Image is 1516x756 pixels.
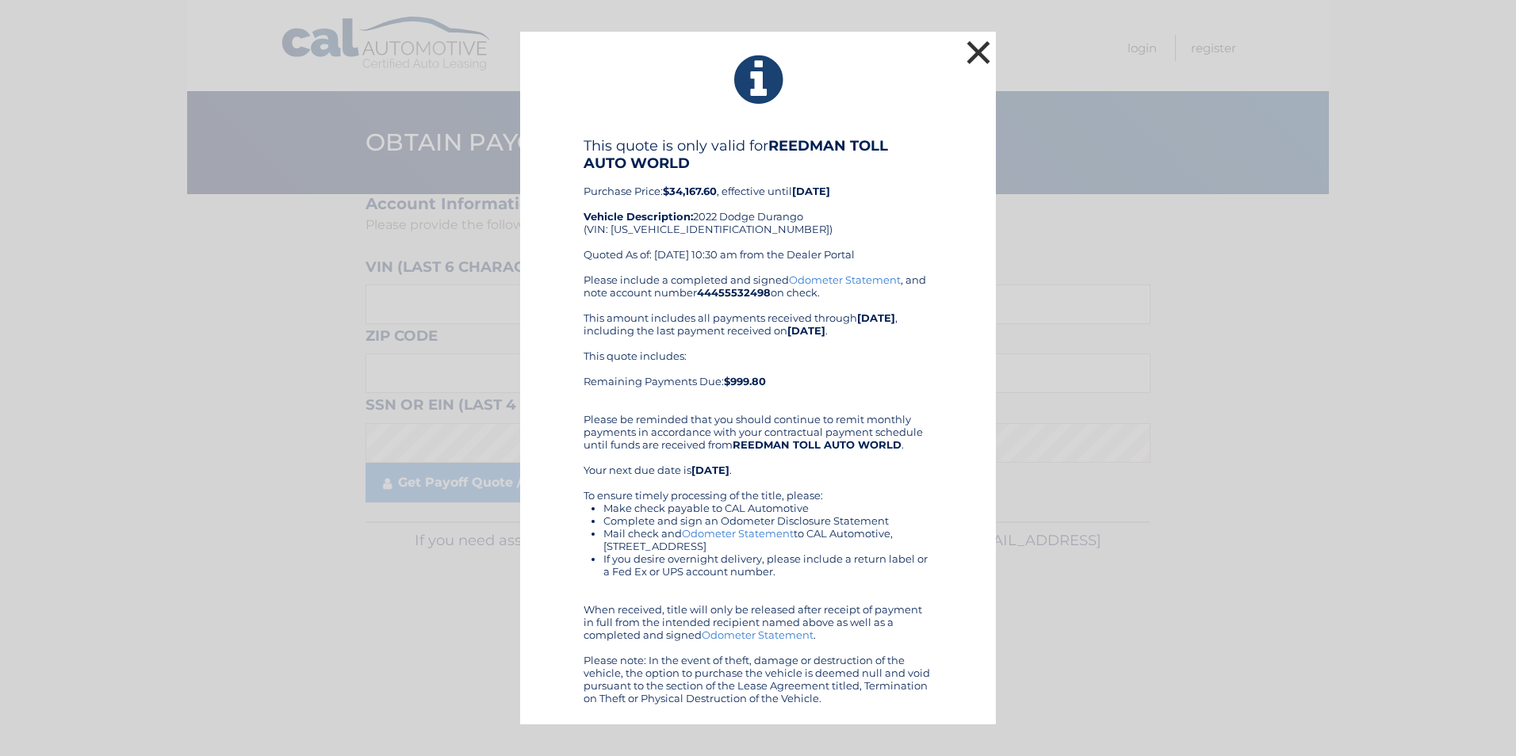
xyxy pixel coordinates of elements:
h4: This quote is only valid for [584,137,932,172]
div: Please include a completed and signed , and note account number on check. This amount includes al... [584,273,932,704]
div: Purchase Price: , effective until 2022 Dodge Durango (VIN: [US_VEHICLE_IDENTIFICATION_NUMBER]) Qu... [584,137,932,273]
a: Odometer Statement [789,273,901,286]
b: 44455532498 [697,286,771,299]
b: [DATE] [857,311,895,324]
li: Mail check and to CAL Automotive, [STREET_ADDRESS] [603,527,932,552]
li: Complete and sign an Odometer Disclosure Statement [603,514,932,527]
b: [DATE] [691,464,729,476]
b: REEDMAN TOLL AUTO WORLD [733,438,902,451]
li: Make check payable to CAL Automotive [603,502,932,514]
b: [DATE] [792,185,830,197]
li: If you desire overnight delivery, please include a return label or a Fed Ex or UPS account number. [603,552,932,578]
b: REEDMAN TOLL AUTO WORLD [584,137,888,172]
a: Odometer Statement [702,628,814,641]
b: $999.80 [724,375,766,388]
button: × [963,36,994,68]
strong: Vehicle Description: [584,210,693,223]
b: $34,167.60 [663,185,717,197]
b: [DATE] [787,324,825,337]
div: This quote includes: Remaining Payments Due: [584,349,932,400]
a: Odometer Statement [682,527,794,540]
